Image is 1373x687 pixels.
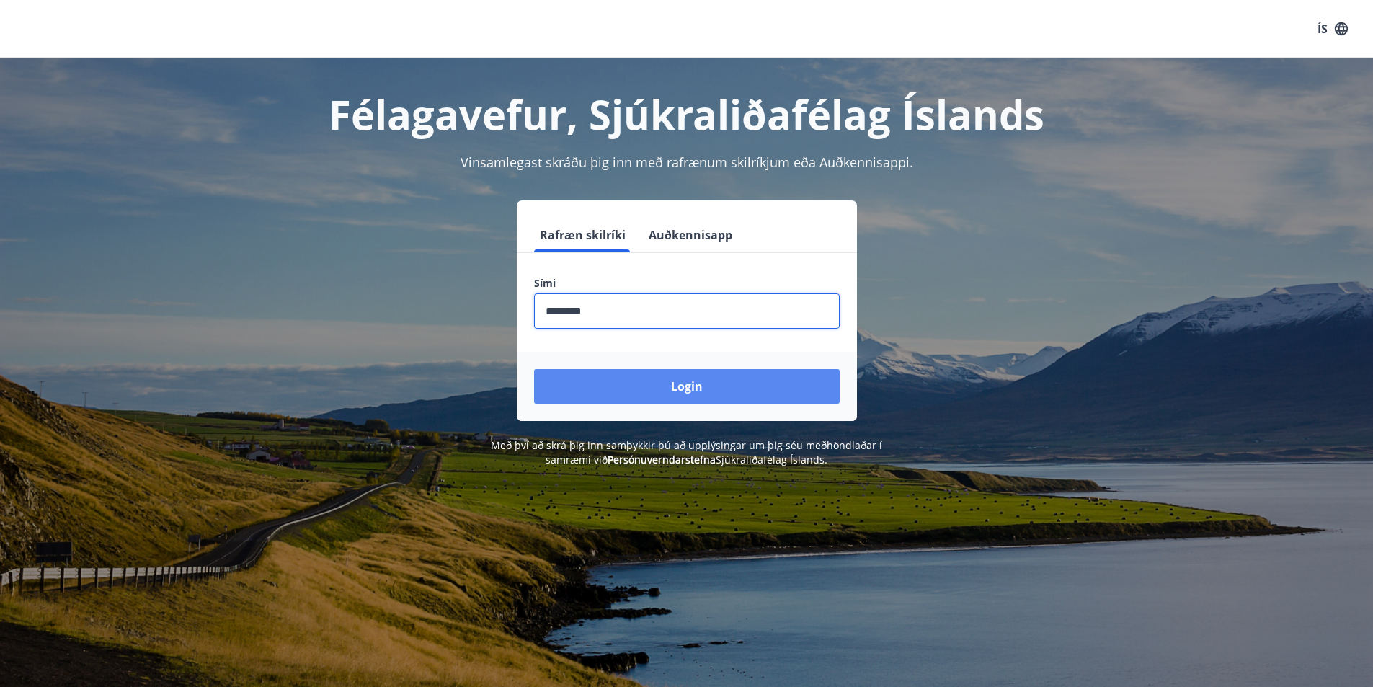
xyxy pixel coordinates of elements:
[491,438,882,466] span: Með því að skrá þig inn samþykkir þú að upplýsingar um þig séu meðhöndlaðar í samræmi við Sjúkral...
[461,154,913,171] span: Vinsamlegast skráðu þig inn með rafrænum skilríkjum eða Auðkennisappi.
[185,87,1188,141] h1: Félagavefur, Sjúkraliðafélag Íslands
[1310,16,1356,42] button: ÍS
[643,218,738,252] button: Auðkennisapp
[534,218,631,252] button: Rafræn skilríki
[534,276,840,291] label: Sími
[608,453,716,466] a: Persónuverndarstefna
[534,369,840,404] button: Login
